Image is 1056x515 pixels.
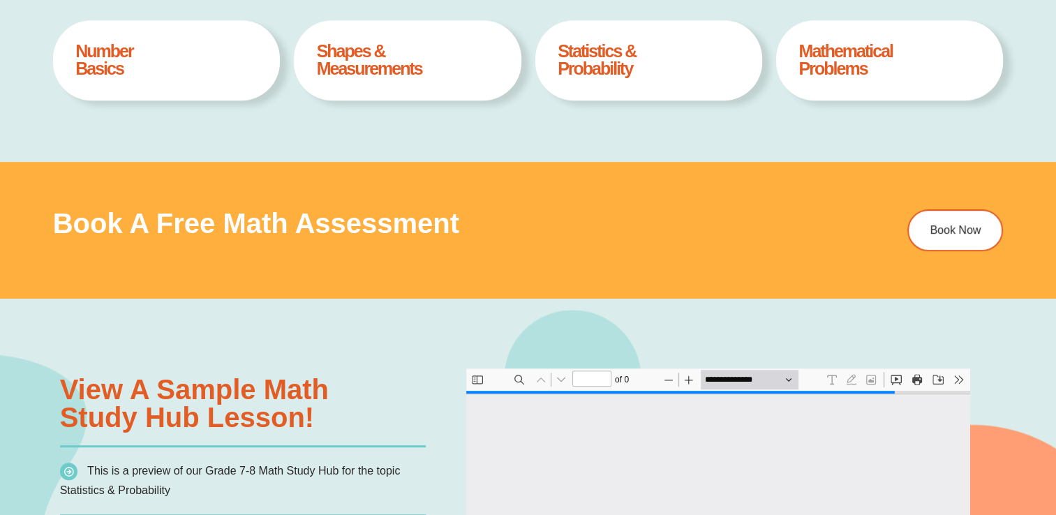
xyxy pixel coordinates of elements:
[558,43,739,77] h4: Statistics & Probability
[75,43,257,77] h4: Number Basics
[798,43,980,77] h4: Mathematical Problems
[375,1,395,21] button: Draw
[356,1,375,21] button: Text
[395,1,415,21] button: Add or edit images
[824,358,1056,515] iframe: Chat Widget
[317,43,498,77] h4: Shapes & Measurements
[147,1,168,21] span: of ⁨0⁩
[60,463,77,480] img: icon-list.png
[60,375,426,431] h3: View a sample Math Study Hub lesson!
[907,209,1003,251] a: Book Now
[53,209,802,237] h3: Book a Free Math Assessment
[60,465,401,496] span: This is a preview of our Grade 7-8 Math Study Hub for the topic Statistics & Probability
[930,225,981,236] span: Book Now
